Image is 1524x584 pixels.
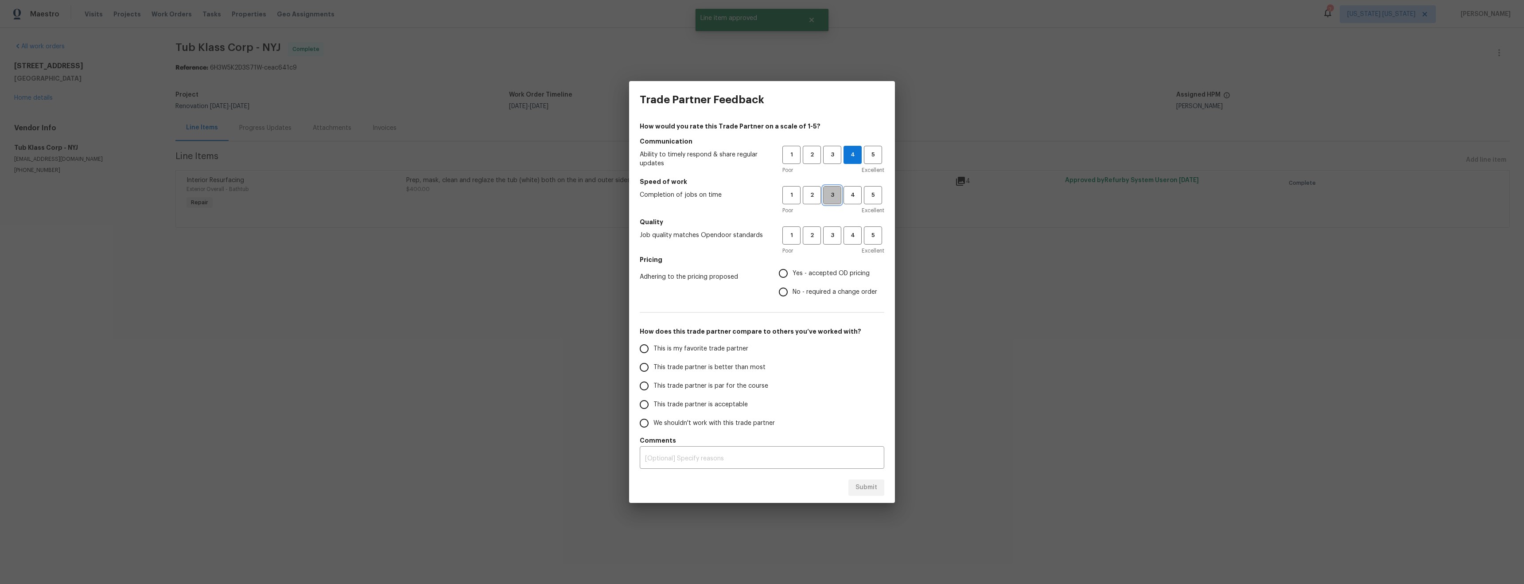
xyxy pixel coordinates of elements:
[864,226,882,245] button: 5
[804,230,820,241] span: 2
[824,190,840,200] span: 3
[844,226,862,245] button: 4
[782,206,793,215] span: Poor
[653,382,768,391] span: This trade partner is par for the course
[804,150,820,160] span: 2
[782,246,793,255] span: Poor
[864,146,882,164] button: 5
[640,137,884,146] h5: Communication
[864,186,882,204] button: 5
[803,226,821,245] button: 2
[782,166,793,175] span: Poor
[640,122,884,131] h4: How would you rate this Trade Partner on a scale of 1-5?
[793,288,877,297] span: No - required a change order
[823,146,841,164] button: 3
[653,400,748,409] span: This trade partner is acceptable
[823,226,841,245] button: 3
[783,150,800,160] span: 1
[844,146,862,164] button: 4
[865,190,881,200] span: 5
[640,339,884,432] div: How does this trade partner compare to others you’ve worked with?
[823,186,841,204] button: 3
[653,363,766,372] span: This trade partner is better than most
[782,226,801,245] button: 1
[824,230,840,241] span: 3
[862,166,884,175] span: Excellent
[865,150,881,160] span: 5
[803,146,821,164] button: 2
[640,218,884,226] h5: Quality
[865,230,881,241] span: 5
[803,186,821,204] button: 2
[783,190,800,200] span: 1
[782,186,801,204] button: 1
[844,150,861,160] span: 4
[653,344,748,354] span: This is my favorite trade partner
[783,230,800,241] span: 1
[653,419,775,428] span: We shouldn't work with this trade partner
[844,186,862,204] button: 4
[862,206,884,215] span: Excellent
[793,269,870,278] span: Yes - accepted OD pricing
[640,93,764,106] h3: Trade Partner Feedback
[640,231,768,240] span: Job quality matches Opendoor standards
[640,327,884,336] h5: How does this trade partner compare to others you’ve worked with?
[804,190,820,200] span: 2
[844,230,861,241] span: 4
[782,146,801,164] button: 1
[640,436,884,445] h5: Comments
[862,246,884,255] span: Excellent
[844,190,861,200] span: 4
[779,264,884,301] div: Pricing
[640,191,768,199] span: Completion of jobs on time
[640,150,768,168] span: Ability to timely respond & share regular updates
[824,150,840,160] span: 3
[640,177,884,186] h5: Speed of work
[640,255,884,264] h5: Pricing
[640,273,765,281] span: Adhering to the pricing proposed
